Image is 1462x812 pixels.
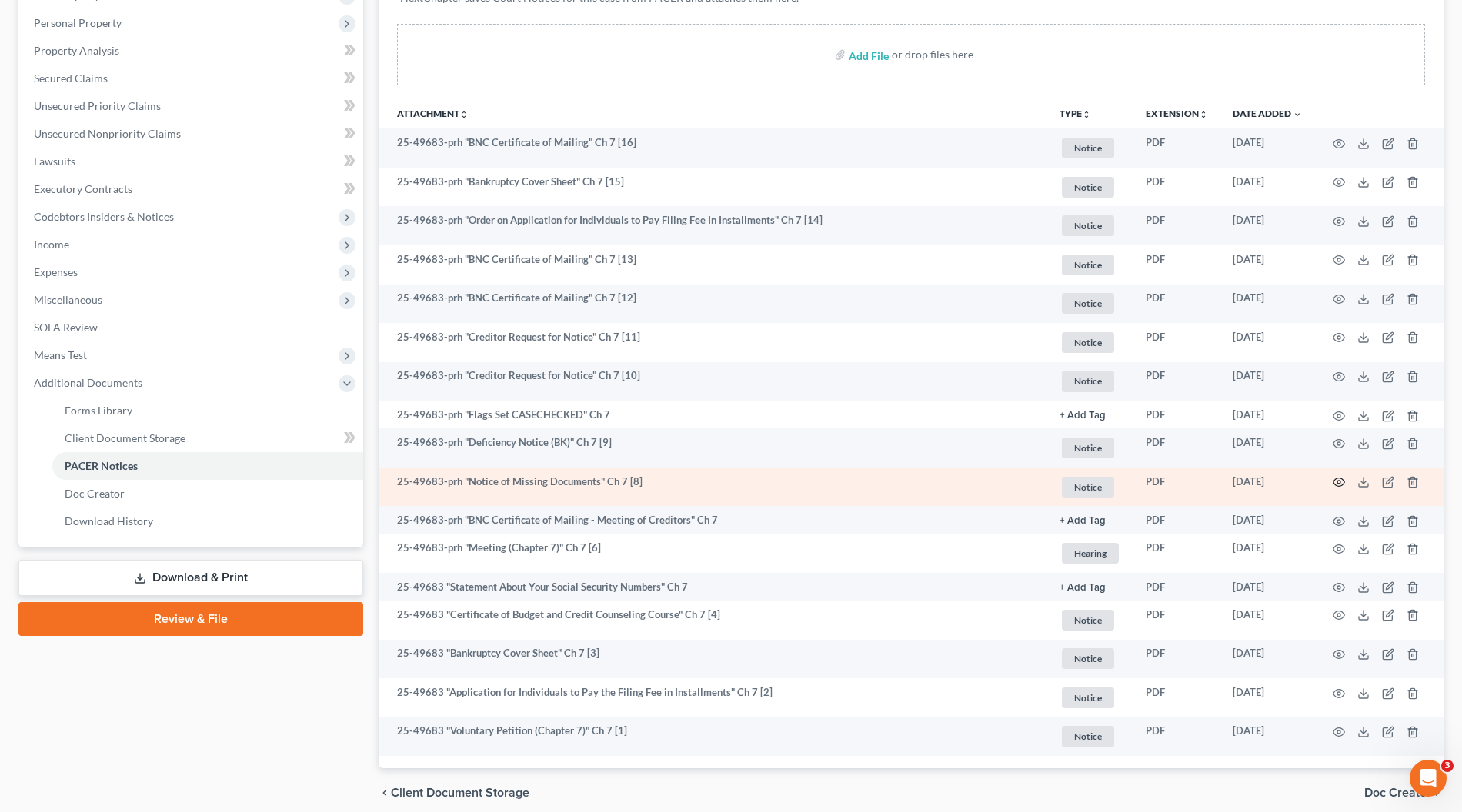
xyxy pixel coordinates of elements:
[1220,428,1314,468] td: [DATE]
[1060,646,1121,671] a: Notice
[1233,108,1302,119] a: Date Added expand_more
[379,245,1047,285] td: 25-49683-prh "BNC Certificate of Mailing" Ch 7 [13]
[379,428,1047,468] td: 25-49683-prh "Deficiency Notice (BK)" Ch 7 [9]
[379,323,1047,362] td: 25-49683-prh "Creditor Request for Notice" Ch 7 [11]
[379,506,1047,534] td: 25-49683-prh "BNC Certificate of Mailing - Meeting of Creditors" Ch 7
[22,148,363,175] a: Lawsuits
[1060,175,1121,200] a: Notice
[1133,506,1220,534] td: PDF
[1060,252,1121,278] a: Notice
[34,16,122,29] span: Personal Property
[1133,168,1220,207] td: PDF
[34,238,69,251] span: Income
[52,424,363,452] a: Client Document Storage
[18,602,363,636] a: Review & File
[1220,206,1314,245] td: [DATE]
[34,376,142,389] span: Additional Documents
[1082,110,1091,119] i: unfold_more
[1133,285,1220,324] td: PDF
[52,452,363,480] a: PACER Notices
[34,44,119,57] span: Property Analysis
[1062,177,1114,198] span: Notice
[1146,108,1208,119] a: Extensionunfold_more
[1062,648,1114,669] span: Notice
[1220,285,1314,324] td: [DATE]
[391,787,529,799] span: Client Document Storage
[379,401,1047,428] td: 25-49683-prh "Flags Set CASECHECKED" Ch 7
[1199,110,1208,119] i: unfold_more
[22,37,363,65] a: Property Analysis
[379,534,1047,573] td: 25-49683-prh "Meeting (Chapter 7)" Ch 7 [6]
[1060,583,1106,593] button: + Add Tag
[1060,724,1121,749] a: Notice
[1133,245,1220,285] td: PDF
[34,155,75,168] span: Lawsuits
[1133,428,1220,468] td: PDF
[1220,506,1314,534] td: [DATE]
[1220,128,1314,168] td: [DATE]
[34,210,174,223] span: Codebtors Insiders & Notices
[1220,362,1314,401] td: [DATE]
[379,573,1047,601] td: 25-49683 "Statement About Your Social Security Numbers" Ch 7
[1133,678,1220,717] td: PDF
[379,468,1047,507] td: 25-49683-prh "Notice of Missing Documents" Ch 7 [8]
[1062,610,1114,631] span: Notice
[1062,215,1114,236] span: Notice
[1133,717,1220,757] td: PDF
[1133,573,1220,601] td: PDF
[1410,760,1447,797] iframe: Intercom live chat
[1133,401,1220,428] td: PDF
[1062,371,1114,391] span: Notice
[1133,206,1220,245] td: PDF
[892,47,973,62] div: or drop files here
[379,640,1047,679] td: 25-49683 "Bankruptcy Cover Sheet" Ch 7 [3]
[1220,401,1314,428] td: [DATE]
[34,72,108,85] span: Secured Claims
[1220,717,1314,757] td: [DATE]
[379,285,1047,324] td: 25-49683-prh "BNC Certificate of Mailing" Ch 7 [12]
[379,787,391,799] i: chevron_left
[1062,293,1114,314] span: Notice
[1062,687,1114,708] span: Notice
[379,362,1047,401] td: 25-49683-prh "Creditor Request for Notice" Ch 7 [10]
[65,514,153,527] span: Download History
[379,678,1047,717] td: 25-49683 "Application for Individuals to Pay the Filing Fee in Installments" Ch 7 [2]
[1220,323,1314,362] td: [DATE]
[34,99,161,112] span: Unsecured Priority Claims
[1062,477,1114,498] span: Notice
[1220,245,1314,285] td: [DATE]
[1060,213,1121,238] a: Notice
[1220,534,1314,573] td: [DATE]
[1220,468,1314,507] td: [DATE]
[22,314,363,341] a: SOFA Review
[1060,435,1121,461] a: Notice
[1062,543,1119,564] span: Hearing
[22,175,363,203] a: Executory Contracts
[1133,362,1220,401] td: PDF
[1062,726,1114,747] span: Notice
[52,397,363,424] a: Forms Library
[1133,128,1220,168] td: PDF
[1441,760,1454,772] span: 3
[1060,513,1121,527] a: + Add Tag
[1060,368,1121,394] a: Notice
[34,293,102,306] span: Miscellaneous
[1133,601,1220,640] td: PDF
[1133,323,1220,362] td: PDF
[22,65,363,92] a: Secured Claims
[1060,291,1121,316] a: Notice
[379,787,529,799] button: chevron_left Client Document Storage
[1060,109,1091,119] button: TYPEunfold_more
[65,487,125,500] span: Doc Creator
[1062,332,1114,353] span: Notice
[1293,110,1302,119] i: expand_more
[65,431,185,444] span: Client Document Storage
[379,168,1047,207] td: 25-49683-prh "Bankruptcy Cover Sheet" Ch 7 [15]
[379,601,1047,640] td: 25-49683 "Certificate of Budget and Credit Counseling Course" Ch 7 [4]
[22,120,363,148] a: Unsecured Nonpriority Claims
[1060,135,1121,161] a: Notice
[1060,474,1121,500] a: Notice
[1060,541,1121,566] a: Hearing
[1062,138,1114,158] span: Notice
[1220,168,1314,207] td: [DATE]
